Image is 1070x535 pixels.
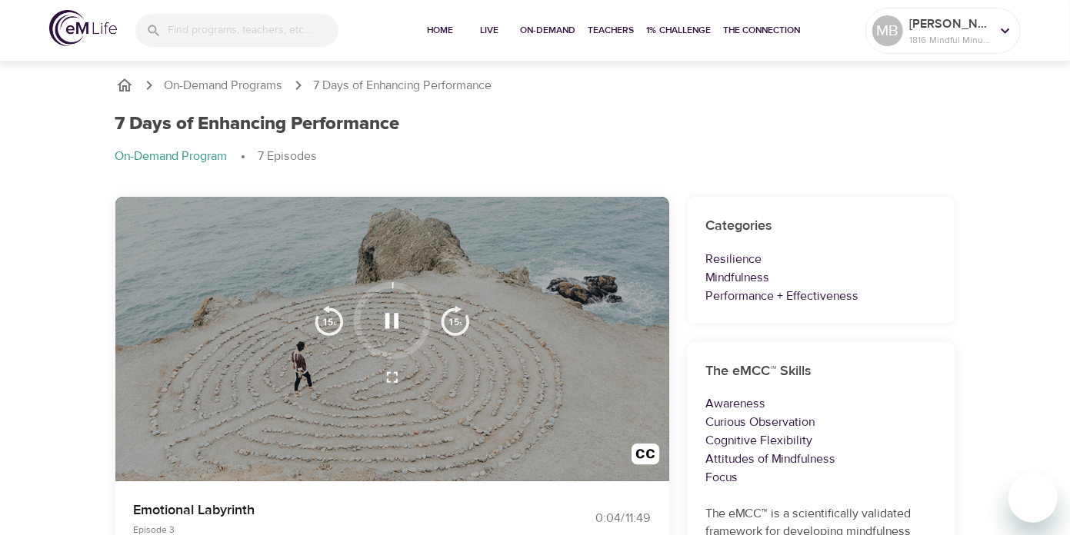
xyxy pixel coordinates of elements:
a: On-Demand Programs [165,77,283,95]
span: Home [422,22,459,38]
span: Teachers [588,22,635,38]
span: 1% Challenge [647,22,712,38]
h1: 7 Days of Enhancing Performance [115,113,400,135]
nav: breadcrumb [115,148,955,166]
p: 1816 Mindful Minutes [909,33,991,47]
p: Resilience [706,250,937,268]
p: Emotional Labyrinth [134,500,517,520]
p: Attitudes of Mindfulness [706,450,937,468]
input: Find programs, teachers, etc... [168,14,338,47]
h6: Categories [706,215,937,238]
p: Curious Observation [706,413,937,431]
div: 0:04 / 11:49 [535,510,651,527]
span: The Connection [724,22,801,38]
nav: breadcrumb [115,76,955,95]
span: Live [472,22,508,38]
p: 7 Days of Enhancing Performance [314,77,492,95]
p: [PERSON_NAME] [909,15,991,33]
img: logo [49,10,117,46]
img: open_caption.svg [632,444,660,472]
p: Cognitive Flexibility [706,431,937,450]
p: 7 Episodes [258,148,318,165]
iframe: Button to launch messaging window [1008,474,1058,523]
button: Transcript/Closed Captions (c) [622,434,669,481]
img: 15s_prev.svg [314,305,345,336]
p: Awareness [706,394,937,413]
p: Performance + Effectiveness [706,287,937,305]
p: Mindfulness [706,268,937,287]
p: Focus [706,468,937,487]
span: On-Demand [521,22,576,38]
p: On-Demand Program [115,148,228,165]
img: 15s_next.svg [440,305,471,336]
div: MB [872,15,903,46]
h6: The eMCC™ Skills [706,361,937,383]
